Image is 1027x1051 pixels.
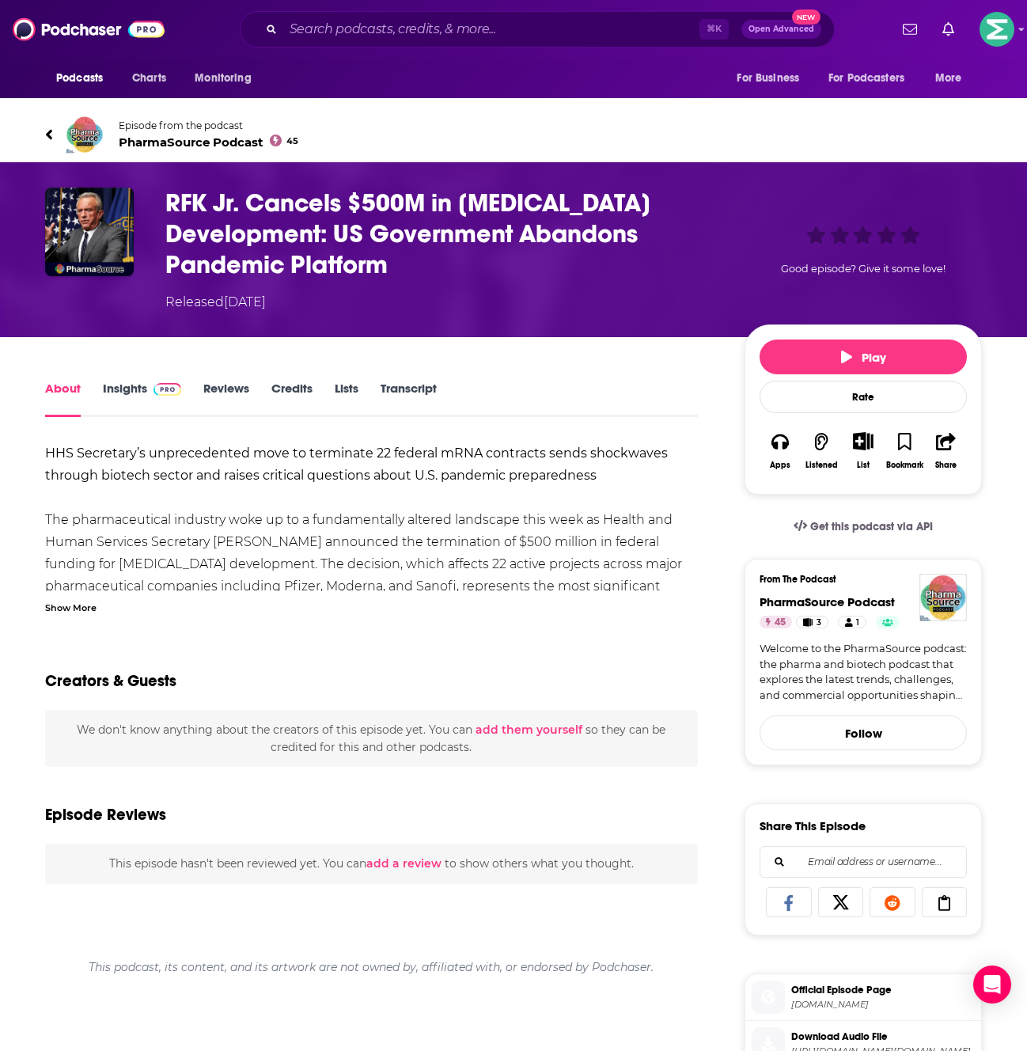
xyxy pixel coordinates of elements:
button: open menu [184,63,271,93]
div: Apps [770,461,790,470]
input: Search podcasts, credits, & more... [283,17,699,42]
span: 3 [817,615,821,631]
img: RFK Jr. Cancels $500M in mRNA Vaccine Development: US Government Abandons Pandemic Platform [45,188,134,276]
h3: From The Podcast [760,574,954,585]
button: add a review [366,855,441,872]
a: Copy Link [922,887,968,917]
div: Open Intercom Messenger [973,966,1011,1004]
div: Listened [805,461,838,470]
button: open menu [924,63,982,93]
a: Share on Reddit [870,887,915,917]
span: 45 [775,615,786,631]
span: Play [841,350,886,365]
a: 45 [760,616,792,628]
div: Share [935,461,957,470]
div: Rate [760,381,967,413]
h3: Episode Reviews [45,805,166,825]
div: Show More ButtonList [843,422,884,480]
span: Open Advanced [748,25,814,33]
a: Reviews [203,381,249,417]
span: 45 [286,138,298,145]
span: Good episode? Give it some love! [781,263,946,275]
a: Share on Facebook [766,887,812,917]
button: Play [760,340,967,374]
button: add them yourself [476,723,582,736]
a: Show notifications dropdown [896,16,923,43]
button: Bookmark [884,422,925,480]
h1: RFK Jr. Cancels $500M in mRNA Vaccine Development: US Government Abandons Pandemic Platform [165,188,719,280]
span: For Business [737,67,799,89]
a: Get this podcast via API [781,507,946,546]
span: Official Episode Page [791,983,975,997]
img: User Profile [980,12,1014,47]
a: Lists [335,381,358,417]
div: Search podcasts, credits, & more... [240,11,835,47]
div: Search followers [760,846,967,878]
h2: Creators & Guests [45,671,176,691]
a: Official Episode Page[DOMAIN_NAME] [752,981,975,1014]
span: New [792,9,820,25]
span: More [935,67,962,89]
span: Download Audio File [791,1030,975,1044]
button: Show profile menu [980,12,1014,47]
span: Episode from the podcast [119,120,298,131]
a: Share on X/Twitter [818,887,864,917]
button: Show More Button [847,432,879,450]
span: ⌘ K [699,19,729,40]
a: Charts [122,63,176,93]
span: Monitoring [195,67,251,89]
span: Logged in as LKassela [980,12,1014,47]
img: PharmaSource Podcast [919,574,967,621]
button: Share [926,422,967,480]
button: Follow [760,715,967,750]
button: Open AdvancedNew [741,20,821,39]
a: PharmaSource Podcast [760,594,895,609]
div: This podcast, its content, and its artwork are not owned by, affiliated with, or endorsed by Podc... [45,947,698,987]
button: open menu [726,63,819,93]
input: Email address or username... [773,847,953,877]
button: Apps [760,422,801,480]
a: Welcome to the PharmaSource podcast: the pharma and biotech podcast that explores the latest tren... [760,641,967,703]
a: Credits [271,381,313,417]
a: Transcript [381,381,437,417]
div: List [857,460,870,470]
img: PharmaSource Podcast [66,116,104,154]
img: Podchaser Pro [153,383,181,396]
span: podcasters.spotify.com [791,999,975,1011]
div: Released [DATE] [165,293,266,312]
a: Show notifications dropdown [936,16,961,43]
span: Podcasts [56,67,103,89]
a: 1 [838,616,866,628]
strong: HHS Secretary’s unprecedented move to terminate 22 federal mRNA contracts sends shockwaves throug... [45,446,668,483]
button: open menu [45,63,123,93]
a: 3 [796,616,828,628]
span: Charts [132,67,166,89]
div: Bookmark [886,461,923,470]
span: 1 [856,615,859,631]
span: For Podcasters [828,67,904,89]
span: We don't know anything about the creators of this episode yet . You can so they can be credited f... [77,723,665,754]
h3: Share This Episode [760,818,866,833]
a: PharmaSource PodcastEpisode from the podcastPharmaSource Podcast45 [45,116,982,154]
button: Listened [801,422,842,480]
span: PharmaSource Podcast [119,135,298,150]
div: The pharmaceutical industry woke up to a fundamentally altered landscape this week as Health and ... [45,442,698,753]
img: Podchaser - Follow, Share and Rate Podcasts [13,14,165,44]
a: InsightsPodchaser Pro [103,381,181,417]
a: About [45,381,81,417]
span: This episode hasn't been reviewed yet. You can to show others what you thought. [109,856,634,871]
button: open menu [818,63,927,93]
span: Get this podcast via API [810,520,933,533]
